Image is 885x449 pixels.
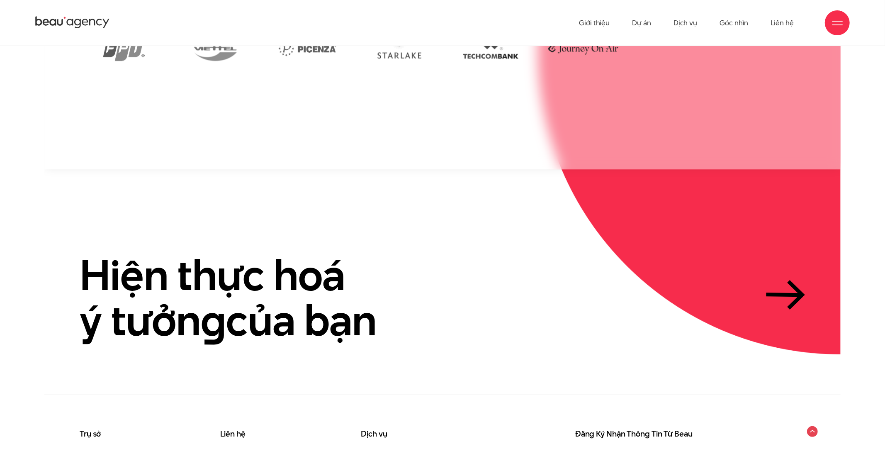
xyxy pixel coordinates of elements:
[220,430,328,438] h3: Liên hệ
[575,430,770,438] h3: Đăng Ký Nhận Thông Tin Từ Beau
[80,430,187,438] h3: Trụ sở
[201,290,226,350] en: g
[80,252,805,343] a: Hiện thực hoáý tưởngcủa bạn
[80,252,377,343] h2: Hiện thực hoá ý tưởn của bạn
[361,430,469,438] h3: Dịch vụ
